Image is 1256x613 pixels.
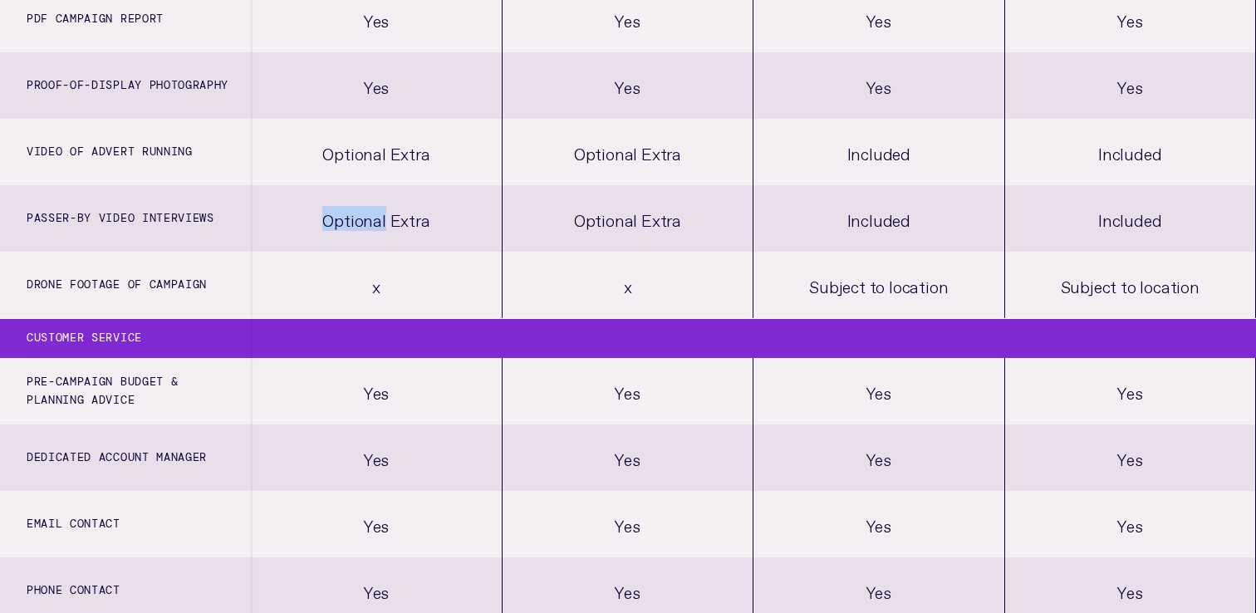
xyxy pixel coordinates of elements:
div: Yes [753,491,1004,557]
div: Yes [503,491,753,557]
div: x [503,252,753,318]
div: Included [1005,185,1256,252]
div: Yes [503,424,753,491]
div: Yes [251,491,502,557]
div: Optional Extra [503,185,753,252]
div: Optional Extra [251,119,502,185]
div: Yes [753,424,1004,491]
div: Yes [503,52,753,119]
div: Yes [503,358,753,424]
div: Yes [251,424,502,491]
div: Included [1005,119,1256,185]
div: Subject to location [753,252,1004,318]
div: Included [753,119,1004,185]
div: x [251,252,502,318]
div: Yes [1005,358,1256,424]
div: Yes [1005,491,1256,557]
div: Yes [1005,424,1256,491]
div: Included [753,185,1004,252]
div: Yes [753,358,1004,424]
div: Optional Extra [503,119,753,185]
div: Yes [753,52,1004,119]
div: Optional Extra [251,185,502,252]
div: Yes [251,358,502,424]
div: Subject to location [1005,252,1256,318]
div: Yes [1005,52,1256,119]
div: Yes [251,52,502,119]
